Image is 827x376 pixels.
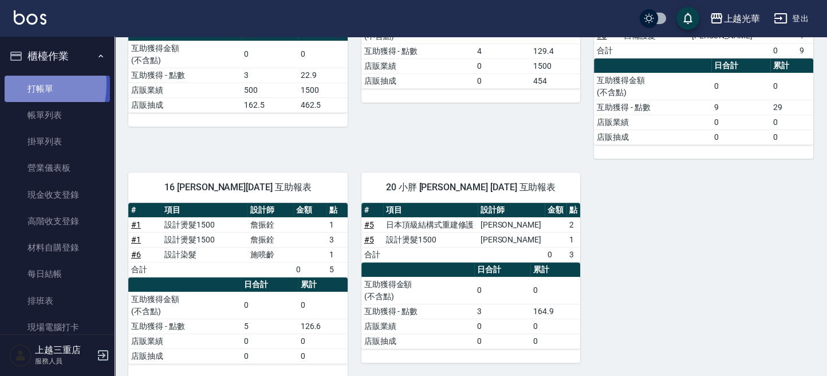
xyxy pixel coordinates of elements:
[723,11,760,26] div: 上越光華
[594,100,711,115] td: 互助獲得 - 點數
[530,319,580,334] td: 0
[530,263,580,277] th: 累計
[162,247,247,262] td: 設計染髮
[131,220,141,229] a: #1
[474,73,531,88] td: 0
[530,44,580,58] td: 129.4
[128,334,241,348] td: 店販業績
[293,203,326,218] th: 金額
[383,203,478,218] th: 項目
[5,288,110,314] a: 排班表
[298,348,348,363] td: 0
[711,58,770,73] th: 日合計
[597,31,607,40] a: #3
[770,130,813,144] td: 0
[247,247,293,262] td: 施喨齡
[298,83,348,97] td: 1500
[162,232,247,247] td: 設計燙髮1500
[566,247,580,262] td: 3
[375,182,567,193] span: 20 小胖 [PERSON_NAME] [DATE] 互助報表
[162,203,247,218] th: 項目
[474,277,531,304] td: 0
[5,314,110,340] a: 現場電腦打卡
[530,58,580,73] td: 1500
[128,277,348,364] table: a dense table
[142,182,334,193] span: 16 [PERSON_NAME][DATE] 互助報表
[594,115,711,130] td: 店販業績
[364,235,374,244] a: #5
[383,217,478,232] td: 日本頂級結構式重建修護
[128,26,348,113] table: a dense table
[128,203,348,277] table: a dense table
[361,73,474,88] td: 店販抽成
[361,304,474,319] td: 互助獲得 - 點數
[162,217,247,232] td: 設計燙髮1500
[5,76,110,102] a: 打帳單
[530,73,580,88] td: 454
[474,58,531,73] td: 0
[594,130,711,144] td: 店販抽成
[128,41,241,68] td: 互助獲得金額 (不含點)
[247,232,293,247] td: 詹振銓
[361,319,474,334] td: 店販業績
[676,7,699,30] button: save
[770,115,813,130] td: 0
[478,203,545,218] th: 設計師
[361,334,474,348] td: 店販抽成
[326,217,348,232] td: 1
[128,292,241,319] td: 互助獲得金額 (不含點)
[128,319,241,334] td: 互助獲得 - 點數
[711,73,770,100] td: 0
[326,262,348,277] td: 5
[474,304,531,319] td: 3
[711,100,770,115] td: 9
[241,277,298,292] th: 日合計
[478,232,545,247] td: [PERSON_NAME]
[594,58,813,145] table: a dense table
[566,232,580,247] td: 1
[128,262,162,277] td: 合計
[35,356,93,366] p: 服務人員
[298,41,348,68] td: 0
[770,58,813,73] th: 累計
[530,304,580,319] td: 164.9
[326,232,348,247] td: 3
[530,277,580,304] td: 0
[9,344,32,367] img: Person
[293,262,326,277] td: 0
[128,97,241,112] td: 店販抽成
[361,247,383,262] td: 合計
[361,277,474,304] td: 互助獲得金額 (不含點)
[5,208,110,234] a: 高階收支登錄
[361,44,474,58] td: 互助獲得 - 點數
[5,102,110,128] a: 帳單列表
[298,68,348,83] td: 22.9
[241,97,298,112] td: 162.5
[478,217,545,232] td: [PERSON_NAME]
[770,100,813,115] td: 29
[247,217,293,232] td: 詹振銓
[797,43,813,58] td: 9
[364,220,374,229] a: #5
[594,43,620,58] td: 合計
[530,334,580,348] td: 0
[298,97,348,112] td: 462.5
[241,68,298,83] td: 3
[5,128,110,155] a: 掛單列表
[566,217,580,232] td: 2
[326,203,348,218] th: 點
[35,344,93,356] h5: 上越三重店
[298,319,348,334] td: 126.6
[241,292,298,319] td: 0
[326,247,348,262] td: 1
[594,73,711,100] td: 互助獲得金額 (不含點)
[711,130,770,144] td: 0
[241,41,298,68] td: 0
[5,234,110,261] a: 材料自購登錄
[361,2,581,89] table: a dense table
[5,182,110,208] a: 現金收支登錄
[128,83,241,97] td: 店販業績
[770,43,796,58] td: 0
[383,232,478,247] td: 設計燙髮1500
[361,58,474,73] td: 店販業績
